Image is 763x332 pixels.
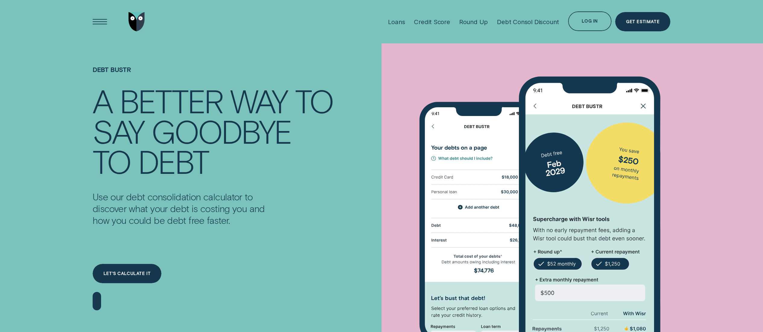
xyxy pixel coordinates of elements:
[151,116,291,146] div: GOODBYE
[93,146,130,176] div: TO
[129,12,145,32] img: Wisr
[497,18,559,26] div: Debt Consol Discount
[568,11,612,31] button: Log in
[90,12,110,32] button: Open Menu
[615,12,670,32] a: Get Estimate
[93,85,333,176] h4: A BETTER WAY TO SAY GOODBYE TO DEBT
[295,85,333,115] div: TO
[119,85,223,115] div: BETTER
[459,18,488,26] div: Round Up
[93,116,144,146] div: SAY
[388,18,405,26] div: Loans
[93,191,281,226] p: Use our debt consolidation calculator to discover what your debt is costing you and how you could...
[138,146,208,176] div: DEBT
[93,85,112,115] div: A
[93,264,161,283] a: LET'S CALCULATE IT
[93,66,333,86] h1: DEBT BUSTR
[230,85,287,115] div: WAY
[414,18,450,26] div: Credit Score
